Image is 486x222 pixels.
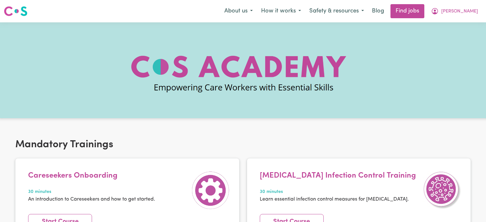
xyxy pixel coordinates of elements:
span: [PERSON_NAME] [441,8,478,15]
a: Find jobs [390,4,424,18]
a: Careseekers logo [4,4,27,19]
span: 30 minutes [28,188,155,195]
span: 30 minutes [260,188,416,195]
button: Safety & resources [305,4,368,18]
p: Learn essential infection control measures for [MEDICAL_DATA]. [260,195,416,203]
button: About us [220,4,257,18]
h2: Mandatory Trainings [15,139,471,151]
img: Careseekers logo [4,5,27,17]
button: How it works [257,4,305,18]
h4: Careseekers Onboarding [28,171,155,180]
h4: [MEDICAL_DATA] Infection Control Training [260,171,416,180]
button: My Account [427,4,482,18]
p: An introduction to Careseekers and how to get started. [28,195,155,203]
a: Blog [368,4,388,18]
